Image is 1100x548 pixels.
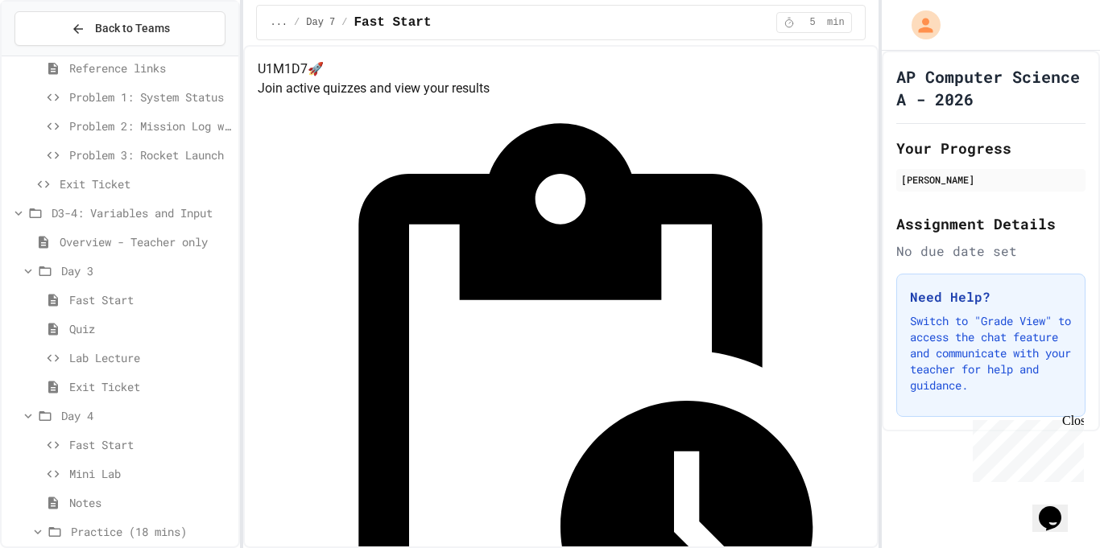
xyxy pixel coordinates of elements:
iframe: chat widget [966,414,1084,482]
span: Exit Ticket [60,175,232,192]
h3: Need Help? [910,287,1072,307]
p: Switch to "Grade View" to access the chat feature and communicate with your teacher for help and ... [910,313,1072,393]
span: Exit Ticket [69,378,232,395]
span: Fast Start [69,291,232,308]
span: Day 7 [306,16,335,29]
span: Quiz [69,320,232,337]
span: Fast Start [69,436,232,453]
span: Lab Lecture [69,349,232,366]
span: Day 4 [61,407,232,424]
span: min [827,16,845,29]
div: No due date set [896,241,1086,261]
h2: Your Progress [896,137,1086,159]
span: / [341,16,347,29]
div: Chat with us now!Close [6,6,111,102]
span: / [294,16,300,29]
h4: U1M1D7 🚀 [258,60,863,79]
span: Day 3 [61,262,232,279]
iframe: chat widget [1032,484,1084,532]
span: Overview - Teacher only [60,233,232,250]
h2: Assignment Details [896,212,1086,235]
span: Problem 3: Rocket Launch [69,146,232,163]
span: Notes [69,494,232,511]
p: Join active quizzes and view your results [258,79,863,98]
span: Mini Lab [69,465,232,482]
button: Back to Teams [14,11,225,46]
div: [PERSON_NAME] [901,172,1081,187]
span: Reference links [69,60,232,76]
span: Practice (18 mins) [71,523,232,540]
div: My Account [895,6,945,43]
span: ... [270,16,287,29]
span: Problem 1: System Status [69,89,232,105]
span: Fast Start [354,13,432,32]
h1: AP Computer Science A - 2026 [896,65,1086,110]
span: Back to Teams [95,20,170,37]
span: 5 [800,16,825,29]
span: Problem 2: Mission Log with border [69,117,232,134]
span: D3-4: Variables and Input [52,204,232,221]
